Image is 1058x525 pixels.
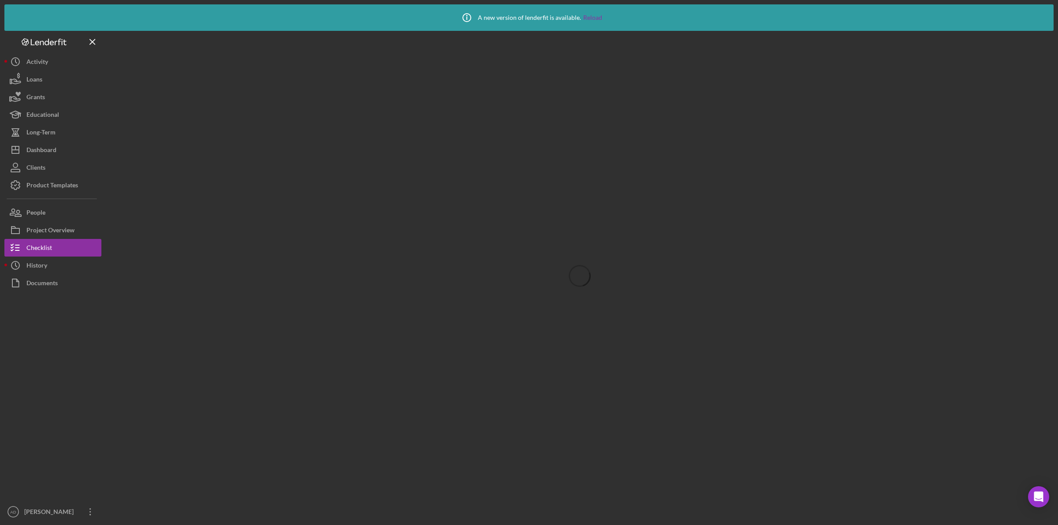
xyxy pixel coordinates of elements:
div: Long-Term [26,123,56,143]
button: Clients [4,159,101,176]
div: Clients [26,159,45,179]
button: Activity [4,53,101,71]
div: Grants [26,88,45,108]
button: Project Overview [4,221,101,239]
div: Loans [26,71,42,90]
button: History [4,257,101,274]
button: People [4,204,101,221]
div: Activity [26,53,48,73]
div: People [26,204,45,223]
button: Documents [4,274,101,292]
button: Product Templates [4,176,101,194]
div: A new version of lenderfit is available. [456,7,602,29]
button: Grants [4,88,101,106]
div: History [26,257,47,276]
button: Loans [4,71,101,88]
button: AD[PERSON_NAME] [4,503,101,521]
div: Product Templates [26,176,78,196]
button: Educational [4,106,101,123]
button: Checklist [4,239,101,257]
div: Educational [26,106,59,126]
div: Dashboard [26,141,56,161]
button: Dashboard [4,141,101,159]
div: [PERSON_NAME] [22,503,79,523]
text: AD [10,510,16,514]
button: Long-Term [4,123,101,141]
div: Open Intercom Messenger [1028,486,1049,507]
a: Reload [583,14,602,21]
div: Documents [26,274,58,294]
div: Checklist [26,239,52,259]
div: Project Overview [26,221,75,241]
